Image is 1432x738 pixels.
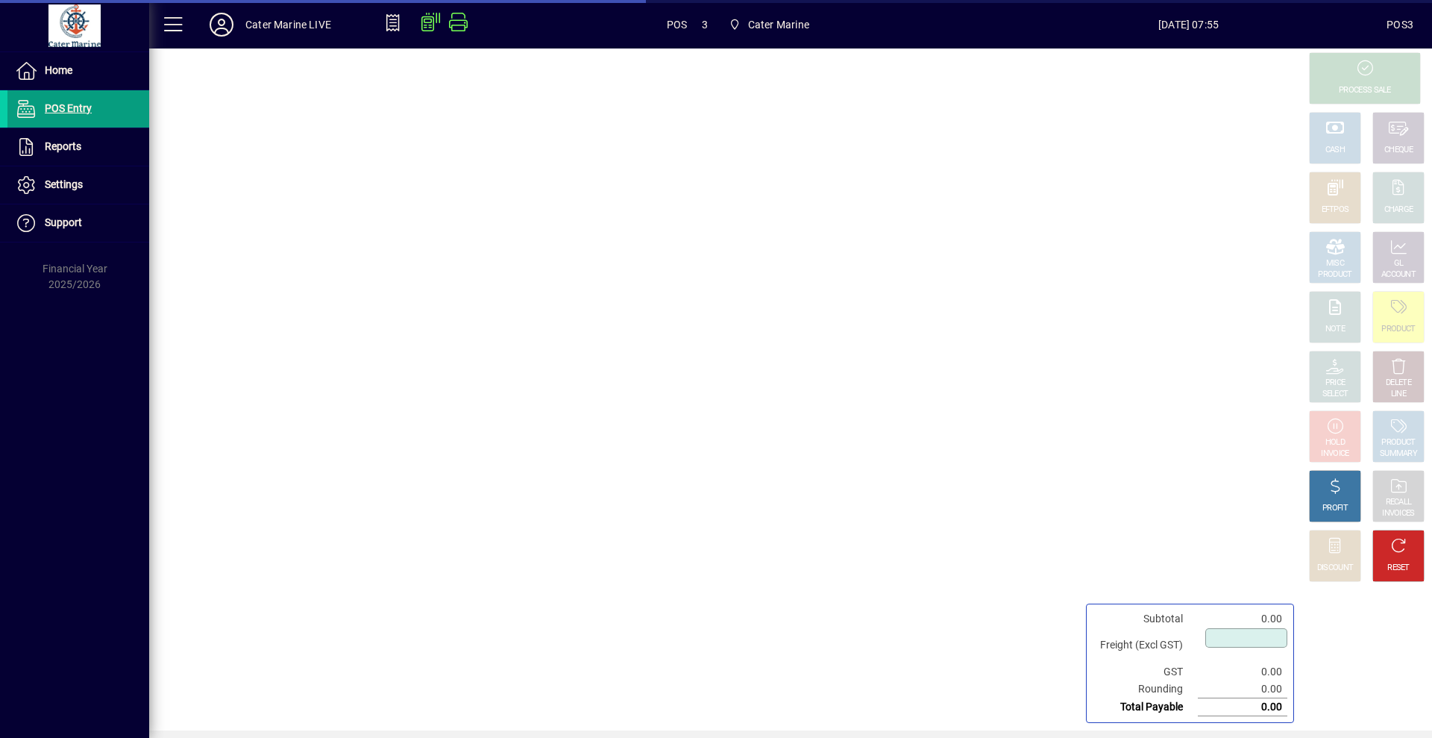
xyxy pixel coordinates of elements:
div: NOTE [1325,324,1345,335]
span: Home [45,64,72,76]
td: 0.00 [1198,663,1287,681]
div: DELETE [1386,378,1411,389]
div: CHARGE [1384,204,1413,216]
div: PRODUCT [1381,437,1415,448]
td: 0.00 [1198,610,1287,628]
div: DISCOUNT [1317,563,1353,574]
div: PROCESS SALE [1339,85,1391,96]
span: Support [45,216,82,228]
a: Home [7,52,149,90]
td: Subtotal [1093,610,1198,628]
div: INVOICES [1382,508,1414,519]
span: [DATE] 07:55 [990,13,1387,37]
td: Rounding [1093,681,1198,698]
a: Settings [7,166,149,204]
div: SELECT [1322,389,1348,400]
td: Total Payable [1093,698,1198,716]
span: 3 [702,13,708,37]
span: Cater Marine [723,11,815,38]
div: MISC [1326,258,1344,269]
span: POS [667,13,688,37]
div: LINE [1391,389,1406,400]
div: SUMMARY [1380,448,1417,460]
div: Cater Marine LIVE [245,13,331,37]
div: PRODUCT [1381,324,1415,335]
div: CHEQUE [1384,145,1413,156]
div: RESET [1387,563,1410,574]
div: ACCOUNT [1381,269,1416,281]
a: Reports [7,128,149,166]
div: PROFIT [1322,503,1348,514]
a: Support [7,204,149,242]
div: POS3 [1387,13,1413,37]
td: 0.00 [1198,698,1287,716]
td: GST [1093,663,1198,681]
button: Profile [198,11,245,38]
div: HOLD [1325,437,1345,448]
td: Freight (Excl GST) [1093,628,1198,663]
div: EFTPOS [1322,204,1349,216]
span: Settings [45,178,83,190]
div: CASH [1325,145,1345,156]
div: INVOICE [1321,448,1348,460]
div: GL [1394,258,1404,269]
div: PRICE [1325,378,1345,389]
td: 0.00 [1198,681,1287,698]
span: Reports [45,140,81,152]
span: POS Entry [45,102,92,114]
span: Cater Marine [748,13,809,37]
div: RECALL [1386,497,1412,508]
div: PRODUCT [1318,269,1351,281]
